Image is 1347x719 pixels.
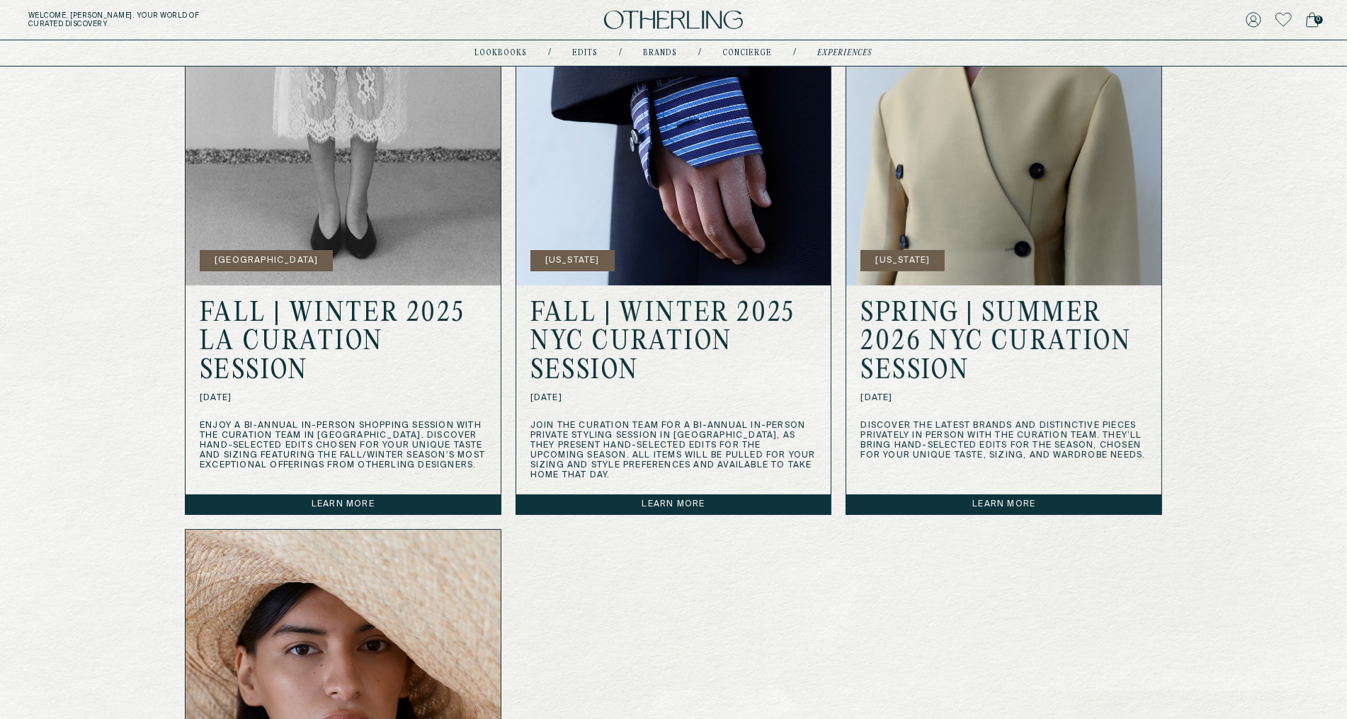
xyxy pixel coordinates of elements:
[644,50,678,57] a: Brands
[530,250,615,271] button: [US_STATE]
[846,20,1161,285] img: background
[186,20,501,285] img: background
[200,421,487,470] p: Enjoy a bi-annual in-person shopping session with the Curation team in [GEOGRAPHIC_DATA]. Discove...
[723,50,773,57] a: concierge
[699,47,702,59] div: /
[860,421,1147,460] p: Discover the latest brands and distinctive pieces privately in person with the Curation team. The...
[530,300,817,386] h2: FALL | WINTER 2025 NYC CURATION SESSION
[530,421,817,480] p: Join the curation team for a bi-annual in-person private styling session in [GEOGRAPHIC_DATA], as...
[620,47,623,59] div: /
[1314,16,1323,24] span: 0
[549,47,552,59] div: /
[200,393,487,403] span: [DATE]
[846,494,1161,514] a: Learn more
[794,47,797,59] div: /
[186,494,501,514] a: Learn more
[860,393,1147,403] span: [DATE]
[860,300,1147,386] h2: SPRING | SUMMER 2026 NYC CURATION SESSION
[200,250,333,271] button: [GEOGRAPHIC_DATA]
[604,11,743,30] img: logo
[1306,10,1319,30] a: 0
[28,11,416,28] h5: Welcome, [PERSON_NAME] . Your world of curated discovery.
[860,250,945,271] button: [US_STATE]
[573,50,598,57] a: Edits
[516,494,831,514] a: Learn more
[818,50,873,57] a: experiences
[516,20,831,285] img: background
[475,50,528,57] a: lookbooks
[200,300,487,386] h2: FALL | WINTER 2025 LA CURATION SESSION
[530,393,817,403] span: [DATE]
